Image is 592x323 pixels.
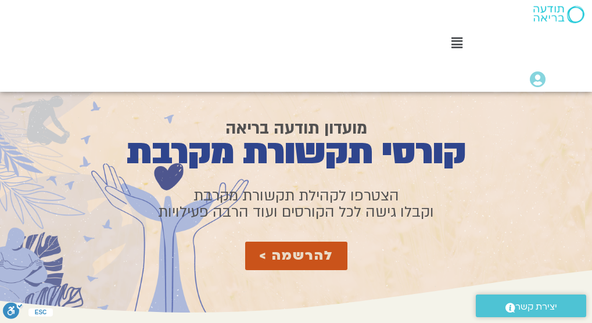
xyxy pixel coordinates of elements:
h1: מועדון תודעה בריאה [24,121,568,137]
img: תודעה בריאה [533,6,584,23]
span: להרשמה > [259,249,333,263]
h1: קורסי תקשורת מקרבת [24,141,568,164]
a: יצירת קשר [476,295,586,317]
a: להרשמה > [245,242,347,270]
h1: הצטרפו לקהילת תקשורת מקרבת וקבלו גישה לכל הקורסים ועוד הרבה פעילויות [24,188,568,220]
span: יצירת קשר [515,299,557,315]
